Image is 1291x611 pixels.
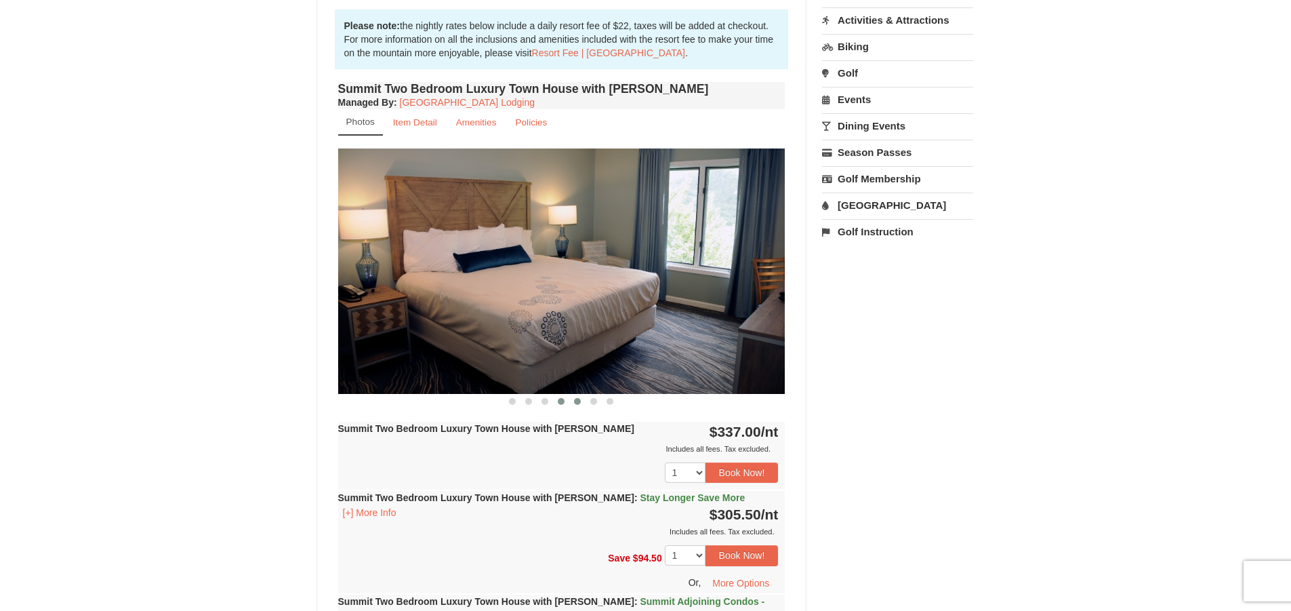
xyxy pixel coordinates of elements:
[338,423,634,434] strong: Summit Two Bedroom Luxury Town House with [PERSON_NAME]
[532,47,685,58] a: Resort Fee | [GEOGRAPHIC_DATA]
[608,553,630,564] span: Save
[822,87,973,112] a: Events
[703,573,778,593] button: More Options
[338,492,745,503] strong: Summit Two Bedroom Luxury Town House with [PERSON_NAME]
[822,219,973,244] a: Golf Instruction
[761,507,779,522] span: /nt
[710,424,779,439] strong: $337.00
[822,193,973,218] a: [GEOGRAPHIC_DATA]
[335,9,789,69] div: the nightly rates below include a daily resort fee of $22, taxes will be added at checkout. For m...
[822,60,973,85] a: Golf
[400,97,535,108] a: [GEOGRAPHIC_DATA] Lodging
[640,492,745,503] span: Stay Longer Save More
[506,109,556,136] a: Policies
[822,166,973,191] a: Golf Membership
[338,82,785,96] h4: Summit Two Bedroom Luxury Town House with [PERSON_NAME]
[822,7,973,33] a: Activities & Attractions
[515,117,547,127] small: Policies
[634,596,638,607] span: :
[710,507,761,522] span: $305.50
[338,525,779,538] div: Includes all fees. Tax excluded.
[384,109,446,136] a: Item Detail
[338,109,383,136] a: Photos
[344,20,400,31] strong: Please note:
[822,140,973,165] a: Season Passes
[447,109,506,136] a: Amenities
[705,462,779,483] button: Book Now!
[346,117,375,127] small: Photos
[338,149,785,393] img: 18876286-205-de95851f.png
[456,117,497,127] small: Amenities
[705,545,779,566] button: Book Now!
[822,34,973,59] a: Biking
[822,113,973,138] a: Dining Events
[338,97,397,108] strong: :
[338,505,401,520] button: [+] More Info
[338,97,394,108] span: Managed By
[689,576,701,587] span: Or,
[633,553,662,564] span: $94.50
[634,492,638,503] span: :
[393,117,437,127] small: Item Detail
[338,442,779,456] div: Includes all fees. Tax excluded.
[761,424,779,439] span: /nt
